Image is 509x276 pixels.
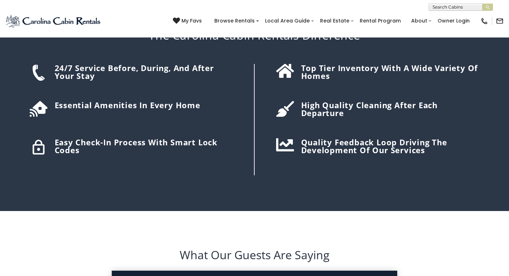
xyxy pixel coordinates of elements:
[261,15,313,26] a: Local Area Guide
[356,15,404,26] a: Rental Program
[18,247,491,263] h2: What Our Guests Are Saying
[55,138,236,154] h5: Easy check-in process with Smart Lock codes
[301,64,480,80] h5: Top tier inventory with a wide variety of homes
[496,17,504,25] img: mail-regular-black.png
[408,15,431,26] a: About
[173,17,204,25] a: My Favs
[211,15,258,26] a: Browse Rentals
[301,101,480,117] h5: High quality cleaning after each departure
[181,17,202,25] span: My Favs
[316,15,353,26] a: Real Estate
[55,64,236,80] h5: 24/7 Service before, during, and after your stay
[26,29,483,42] h2: The Carolina Cabin Rentals Difference
[5,14,102,28] img: Blue-2.png
[55,101,236,109] h5: Essential amenities in every home
[480,17,488,25] img: phone-regular-black.png
[434,15,473,26] a: Owner Login
[301,138,480,154] h5: Quality feedback loop driving the development of our services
